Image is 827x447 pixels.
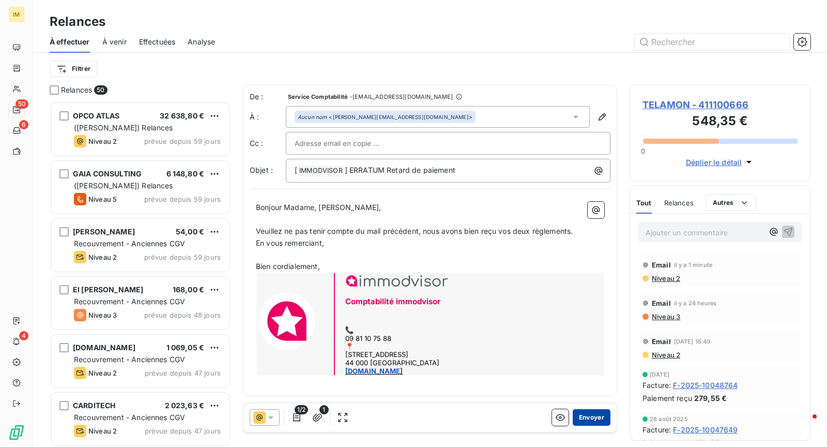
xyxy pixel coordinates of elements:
span: Niveau 2 [88,137,117,145]
span: En vous remerciant, [256,239,324,247]
span: [DATE] [650,371,669,378]
span: 4 [19,331,28,340]
span: Recouvrement - Anciennes CGV [74,355,185,364]
img: Logo LeanPay [8,424,25,441]
div: IM [8,6,25,23]
span: Service Comptabilité [288,94,348,100]
span: [DOMAIN_NAME] [73,343,135,352]
span: prévue depuis 48 jours [144,311,221,319]
button: Déplier le détail [683,156,758,168]
span: Email [652,337,671,346]
span: Bien cordialement, [256,262,320,271]
span: Recouvrement - Anciennes CGV [74,413,185,422]
span: Recouvrement - Anciennes CGV [74,297,185,306]
span: Email [652,261,671,269]
button: Filtrer [50,61,97,77]
span: prévue depuis 59 jours [144,195,221,203]
span: Niveau 2 [651,274,680,282]
div: grid [50,101,231,447]
h3: 548,35 € [642,112,798,132]
span: Analyse [188,37,215,47]
span: 50 [16,99,28,109]
span: il y a 1 minute [674,262,712,268]
span: ([PERSON_NAME]) Relances [74,123,173,132]
span: De : [250,92,286,102]
span: Email [652,299,671,307]
span: Niveau 2 [88,427,117,435]
span: 6 [19,120,28,129]
span: 1 [319,405,329,414]
span: 1 069,05 € [166,343,205,352]
span: Tout [636,199,652,207]
span: [PERSON_NAME] [73,227,135,236]
iframe: Intercom live chat [792,412,817,437]
span: prévue depuis 47 jours [145,427,221,435]
span: prévue depuis 59 jours [144,137,221,145]
span: Niveau 3 [651,312,680,321]
h3: Relances [50,12,105,31]
span: ([PERSON_NAME]) Relances [74,181,173,190]
label: À : [250,112,286,122]
span: F-2025-10048764 [673,380,738,391]
input: Rechercher [635,34,790,50]
span: F-2025-10047649 [673,424,738,435]
span: Niveau 3 [88,311,117,319]
span: Relances [61,85,92,95]
span: TELAMON - 411100666 [642,98,798,112]
span: Niveau 2 [88,253,117,261]
span: Recouvrement - Anciennes CGV [74,239,185,248]
span: EI [PERSON_NAME] [73,285,143,294]
em: Aucun nom [298,113,327,121]
span: 1/2 [295,405,308,414]
span: 50 [94,85,107,95]
button: Autres [706,195,756,211]
span: 32 638,80 € [160,111,204,120]
span: Niveau 2 [88,369,117,377]
input: Adresse email en copie ... [295,136,406,151]
span: Niveau 2 [651,351,680,359]
span: 28 août 2025 [650,416,688,422]
span: il y a 24 heures [674,300,716,306]
span: À effectuer [50,37,90,47]
span: À venir [102,37,127,47]
span: Paiement reçu [642,393,692,404]
span: Veuillez ne pas tenir compte du mail précédent, nous avons bien reçu vos deux règlements. [256,227,573,235]
span: 54,00 € [176,227,204,236]
span: ] ERRATUM Retard de paiement [345,166,455,174]
span: prévue depuis 47 jours [145,369,221,377]
span: Objet : [250,166,273,174]
span: [ [295,166,297,174]
span: GAIA CONSULTING [73,169,142,178]
span: Déplier le détail [686,157,742,168]
span: 279,55 € [694,393,727,404]
label: Cc : [250,138,286,148]
span: Bonjour Madame, [PERSON_NAME], [256,203,381,212]
span: Facture : [642,380,671,391]
span: - [EMAIL_ADDRESS][DOMAIN_NAME] [350,94,453,100]
span: 168,00 € [173,285,204,294]
span: Niveau 5 [88,195,117,203]
div: <[PERSON_NAME][EMAIL_ADDRESS][DOMAIN_NAME]> [298,113,472,121]
span: 2 023,63 € [165,401,205,410]
span: Facture : [642,424,671,435]
span: Relances [664,199,694,207]
span: [DATE] 16:40 [674,338,711,345]
span: Effectuées [139,37,176,47]
span: OPCO ATLAS [73,111,120,120]
span: prévue depuis 59 jours [144,253,221,261]
span: IMMODVISOR [298,165,344,177]
button: Envoyer [573,409,610,426]
span: 0 [641,147,645,155]
span: 6 148,80 € [166,169,205,178]
span: CARDITECH [73,401,115,410]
